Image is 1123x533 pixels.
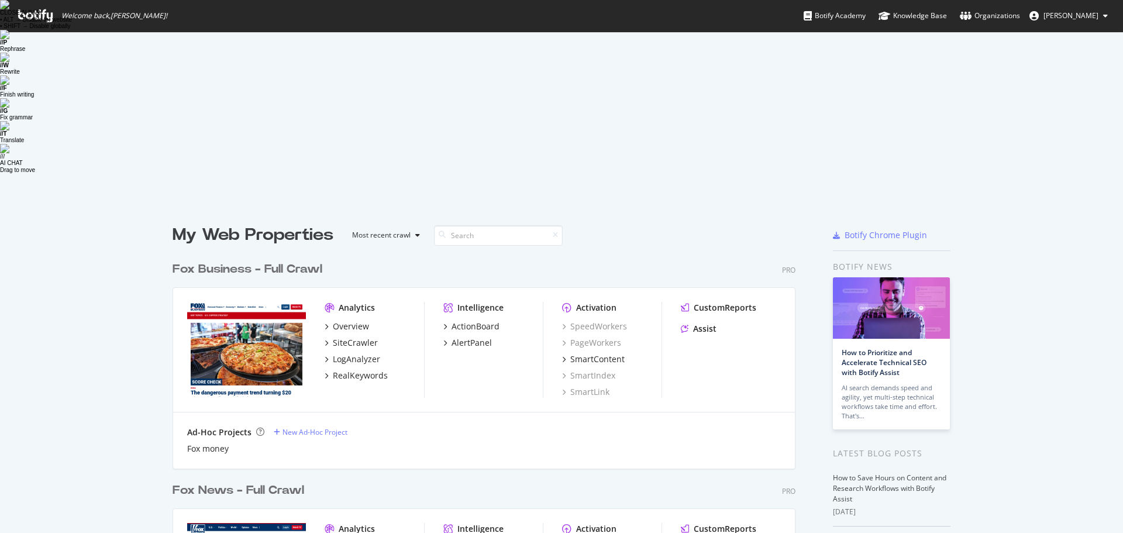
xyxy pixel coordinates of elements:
div: Intelligence [457,302,504,314]
a: Assist [681,323,716,335]
a: SmartContent [562,353,625,365]
div: Overview [333,321,369,332]
div: [DATE] [833,507,950,517]
div: Ad-Hoc Projects [187,427,252,438]
img: www.foxbusiness.com [187,302,306,397]
div: RealKeywords [333,370,388,381]
a: RealKeywords [325,370,388,381]
div: CustomReports [694,302,756,314]
div: Fox Business - Full Crawl [173,261,322,278]
a: How to Save Hours on Content and Research Workflows with Botify Assist [833,473,946,504]
input: Search [434,225,563,246]
div: Botify Chrome Plugin [845,229,927,241]
div: New Ad-Hoc Project [283,427,347,437]
a: New Ad-Hoc Project [274,427,347,437]
a: SmartLink [562,386,609,398]
a: ActionBoard [443,321,500,332]
div: LogAnalyzer [333,353,380,365]
div: Pro [782,265,795,275]
a: SmartIndex [562,370,615,381]
a: Overview [325,321,369,332]
div: AlertPanel [452,337,492,349]
div: Analytics [339,302,375,314]
div: SmartContent [570,353,625,365]
a: AlertPanel [443,337,492,349]
a: LogAnalyzer [325,353,380,365]
div: Botify news [833,260,950,273]
div: SiteCrawler [333,337,378,349]
img: How to Prioritize and Accelerate Technical SEO with Botify Assist [833,277,950,339]
button: Most recent crawl [343,226,425,245]
a: Fox News - Full Crawl [173,482,309,499]
div: AI search demands speed and agility, yet multi-step technical workflows take time and effort. Tha... [842,383,941,421]
div: My Web Properties [173,223,333,247]
a: How to Prioritize and Accelerate Technical SEO with Botify Assist [842,348,926,377]
a: Botify Chrome Plugin [833,229,927,241]
div: Pro [782,486,795,496]
a: CustomReports [681,302,756,314]
div: Most recent crawl [352,232,411,239]
div: ActionBoard [452,321,500,332]
a: Fox money [187,443,229,455]
a: Fox Business - Full Crawl [173,261,327,278]
a: SiteCrawler [325,337,378,349]
div: Activation [576,302,616,314]
div: Assist [693,323,716,335]
div: Latest Blog Posts [833,447,950,460]
div: Fox News - Full Crawl [173,482,304,499]
a: SpeedWorkers [562,321,627,332]
a: PageWorkers [562,337,621,349]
